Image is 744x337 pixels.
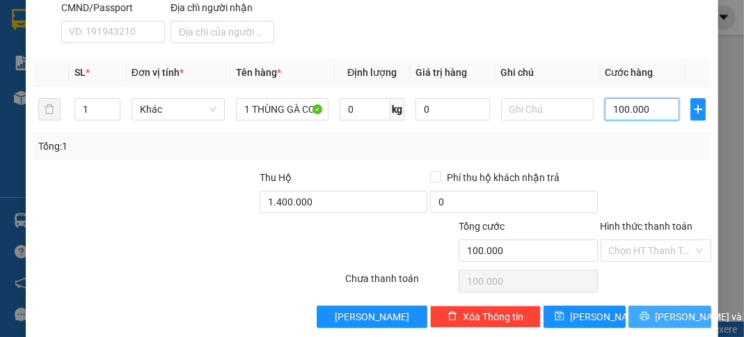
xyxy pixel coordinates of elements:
label: Hình thức thanh toán [601,221,693,232]
span: Cước hàng [605,67,653,78]
span: VP Chư Prông [74,91,179,111]
strong: 0901 900 568 [81,39,193,65]
strong: Sài Gòn: [9,39,51,52]
span: SL [74,67,86,78]
span: ĐỨC ĐẠT GIA LAI [38,13,173,33]
span: Thu Hộ [260,172,292,183]
span: Đơn vị tính [132,67,184,78]
input: 0 [415,98,489,120]
span: [PERSON_NAME] [335,309,409,324]
span: Tên hàng [236,67,281,78]
strong: 0931 600 979 [9,39,76,65]
button: delete [38,98,61,120]
span: printer [640,311,649,322]
button: [PERSON_NAME] [317,306,427,328]
span: Tổng cước [459,221,505,232]
span: Phí thu hộ khách nhận trả [441,170,565,185]
strong: [PERSON_NAME]: [81,39,168,52]
strong: 0901 936 968 [9,68,77,81]
span: Xóa Thông tin [463,309,523,324]
input: Địa chỉ của người nhận [171,21,274,43]
input: Ghi Chú [501,98,594,120]
span: Giá trị hàng [415,67,467,78]
span: Khác [140,99,216,120]
button: deleteXóa Thông tin [430,306,541,328]
span: [PERSON_NAME] [570,309,644,324]
th: Ghi chú [496,59,600,86]
input: VD: Bàn, Ghế [236,98,329,120]
div: Tổng: 1 [38,139,288,154]
div: Chưa thanh toán [344,271,457,295]
span: delete [448,311,457,322]
button: plus [690,98,706,120]
span: save [555,311,564,322]
span: VP GỬI: [9,91,70,111]
span: plus [691,104,705,115]
span: Định lượng [347,67,397,78]
button: printer[PERSON_NAME] và In [628,306,711,328]
span: kg [390,98,404,120]
button: save[PERSON_NAME] [544,306,626,328]
strong: 0901 933 179 [81,68,150,81]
